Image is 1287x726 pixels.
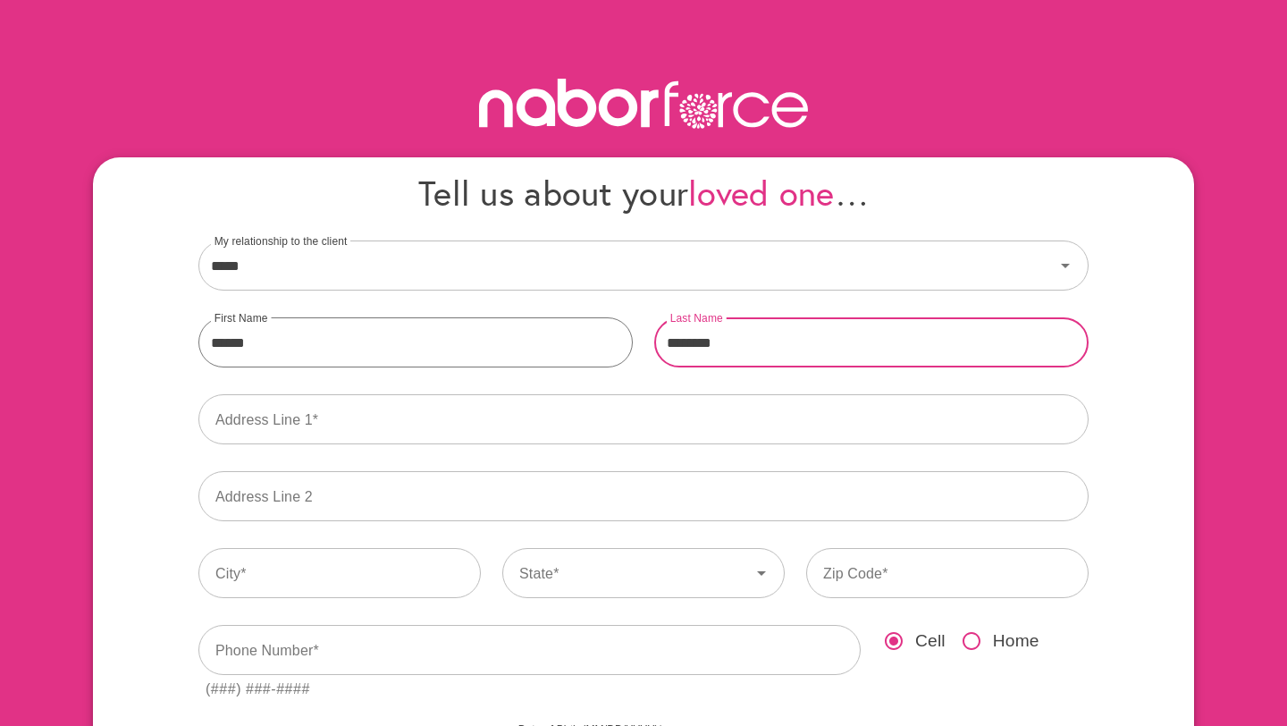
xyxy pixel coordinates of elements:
[206,678,310,702] div: (###) ###-####
[688,170,835,215] span: loved one
[751,562,772,584] svg: Icon
[1055,255,1076,276] svg: Icon
[993,629,1039,654] span: Home
[198,172,1089,214] h4: Tell us about your …
[915,629,946,654] span: Cell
